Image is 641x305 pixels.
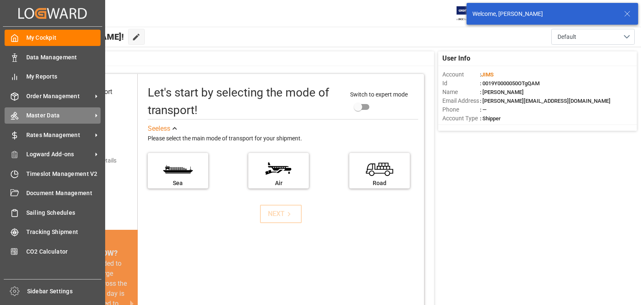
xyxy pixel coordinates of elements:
span: Rates Management [26,131,92,140]
span: Data Management [26,53,101,62]
span: Sidebar Settings [27,287,102,296]
span: : [PERSON_NAME] [480,89,524,95]
span: Id [442,79,480,88]
span: Default [558,33,576,41]
div: Welcome, [PERSON_NAME] [472,10,616,18]
span: CO2 Calculator [26,247,101,256]
div: Road [353,179,406,188]
span: My Reports [26,72,101,81]
a: CO2 Calculator [5,243,101,259]
button: open menu [551,29,635,45]
div: Sea [152,179,204,188]
button: NEXT [260,205,302,223]
div: Add shipping details [64,156,116,165]
a: Timeslot Management V2 [5,165,101,182]
span: Phone [442,105,480,114]
div: Let's start by selecting the mode of transport! [148,84,342,119]
a: My Reports [5,69,101,85]
div: Air [252,179,305,188]
span: Email Address [442,97,480,105]
span: : [480,71,494,78]
span: Hello [PERSON_NAME]! [34,29,124,45]
a: Document Management [5,185,101,201]
a: Tracking Shipment [5,224,101,240]
a: Sailing Schedules [5,204,101,221]
span: Account [442,70,480,79]
span: Logward Add-ons [26,150,92,159]
img: Exertis%20JAM%20-%20Email%20Logo.jpg_1722504956.jpg [457,6,485,21]
div: See less [148,124,170,134]
span: Tracking Shipment [26,228,101,236]
span: Account Type [442,114,480,123]
span: User Info [442,53,470,64]
span: Document Management [26,189,101,198]
span: Master Data [26,111,92,120]
span: Switch to expert mode [350,91,408,98]
span: Sailing Schedules [26,208,101,217]
span: : 0019Y0000050OTgQAM [480,80,540,86]
a: Data Management [5,49,101,65]
span: Timeslot Management V2 [26,170,101,178]
span: JIMS [481,71,494,78]
span: Name [442,88,480,97]
span: : Shipper [480,115,501,122]
span: My Cockpit [26,33,101,42]
div: Please select the main mode of transport for your shipment. [148,134,418,144]
div: NEXT [268,209,293,219]
a: My Cockpit [5,30,101,46]
span: Order Management [26,92,92,101]
span: : [PERSON_NAME][EMAIL_ADDRESS][DOMAIN_NAME] [480,98,611,104]
span: : — [480,107,487,113]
